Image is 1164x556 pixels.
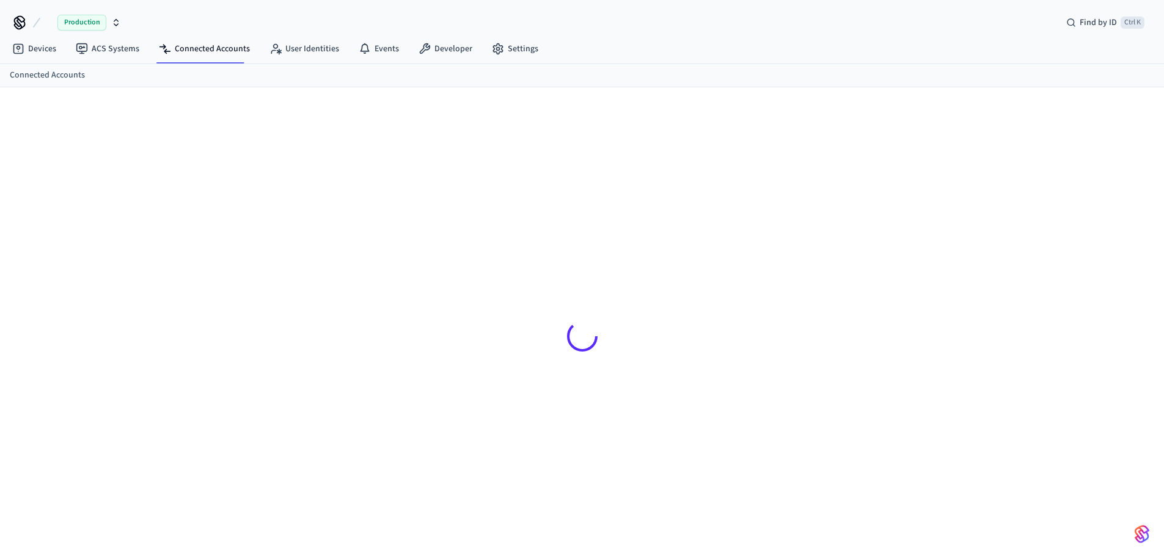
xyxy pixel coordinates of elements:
a: ACS Systems [66,38,149,60]
span: Production [57,15,106,31]
img: SeamLogoGradient.69752ec5.svg [1135,524,1149,544]
a: Devices [2,38,66,60]
a: User Identities [260,38,349,60]
span: Find by ID [1080,16,1117,29]
a: Events [349,38,409,60]
a: Connected Accounts [10,69,85,82]
span: Ctrl K [1121,16,1144,29]
a: Settings [482,38,548,60]
div: Find by IDCtrl K [1056,12,1154,34]
a: Connected Accounts [149,38,260,60]
a: Developer [409,38,482,60]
